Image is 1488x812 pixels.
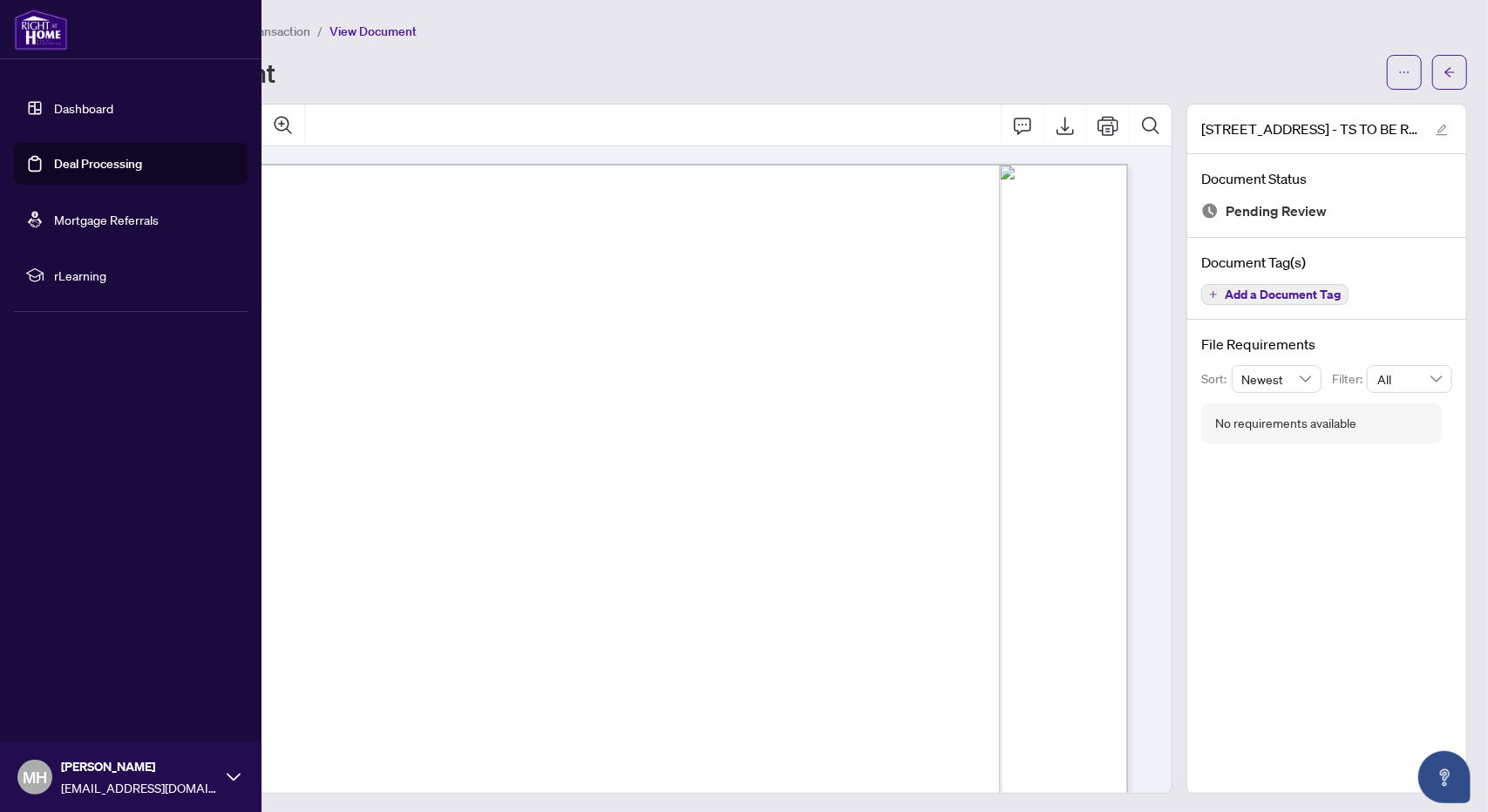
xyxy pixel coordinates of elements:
span: edit [1436,124,1448,136]
span: ellipsis [1398,66,1410,78]
span: [STREET_ADDRESS] - TS TO BE REVIEWED.pdf [1201,118,1419,139]
span: plus [1209,290,1218,299]
span: MH [23,765,47,789]
a: Dashboard [54,100,113,116]
span: View Document [330,24,417,39]
h4: Document Tag(s) [1201,252,1452,273]
span: [EMAIL_ADDRESS][DOMAIN_NAME] [61,778,218,797]
span: Newest [1242,366,1312,392]
span: Pending Review [1226,200,1327,223]
img: Document Status [1201,202,1219,220]
button: Open asap [1418,751,1471,803]
div: No requirements available [1215,414,1356,433]
p: Filter: [1332,369,1367,389]
img: logo [14,9,68,51]
span: View Transaction [217,24,310,39]
span: [PERSON_NAME] [61,757,218,776]
h4: Document Status [1201,168,1452,189]
h4: File Requirements [1201,334,1452,355]
button: Add a Document Tag [1201,284,1349,305]
span: Add a Document Tag [1225,288,1341,301]
a: Mortgage Referrals [54,212,159,227]
a: Deal Processing [54,156,142,172]
p: Sort: [1201,369,1232,389]
li: / [317,21,323,41]
span: arrow-left [1444,66,1456,78]
span: All [1377,366,1442,392]
span: rLearning [54,266,235,285]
